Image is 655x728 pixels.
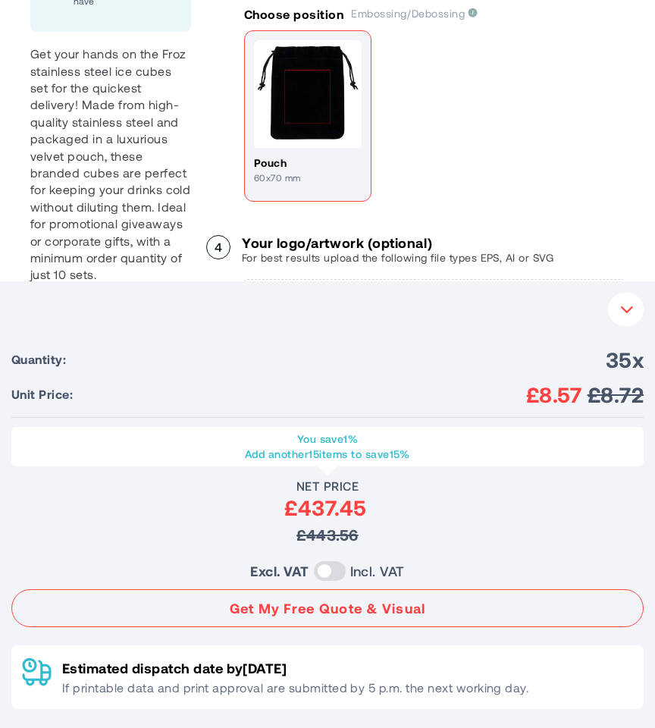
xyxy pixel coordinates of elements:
[19,447,636,462] p: Add another items to save
[30,45,191,284] div: Get your hands on the Froz stainless steel ice cubes set for the quickest delivery! Made from hig...
[11,494,640,521] div: £437.45
[242,250,553,265] p: For best results upload the following file types EPS, AI or SVG
[350,560,405,582] label: Incl. VAT
[254,40,362,148] img: Print position pouch
[250,560,309,582] label: Excl. VAT
[526,381,581,408] span: £8.57
[309,447,319,460] span: 15
[11,479,644,494] div: Net Price
[11,387,73,402] span: Unit Price:
[11,352,66,367] span: Quantity:
[343,432,358,445] span: 1%
[254,171,362,184] p: 60x70 mm
[608,293,644,326] button: Your Instant Quote
[351,7,478,20] span: Embossing/Debossing
[19,431,636,447] p: You save
[11,521,644,548] div: £443.56
[390,447,410,460] span: 15%
[62,679,528,697] p: If printable data and print approval are submitted by 5 p.m. the next working day.
[11,589,644,627] button: Get My Free Quote & Visual
[62,657,528,679] p: Estimated dispatch date by
[588,381,644,408] span: £8.72
[254,155,362,171] h4: pouch
[242,235,553,250] h3: Your logo/artwork (optional)
[244,6,343,23] p: Choose position
[606,346,644,373] span: 35x
[243,660,287,676] span: [DATE]
[22,657,52,686] img: Delivery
